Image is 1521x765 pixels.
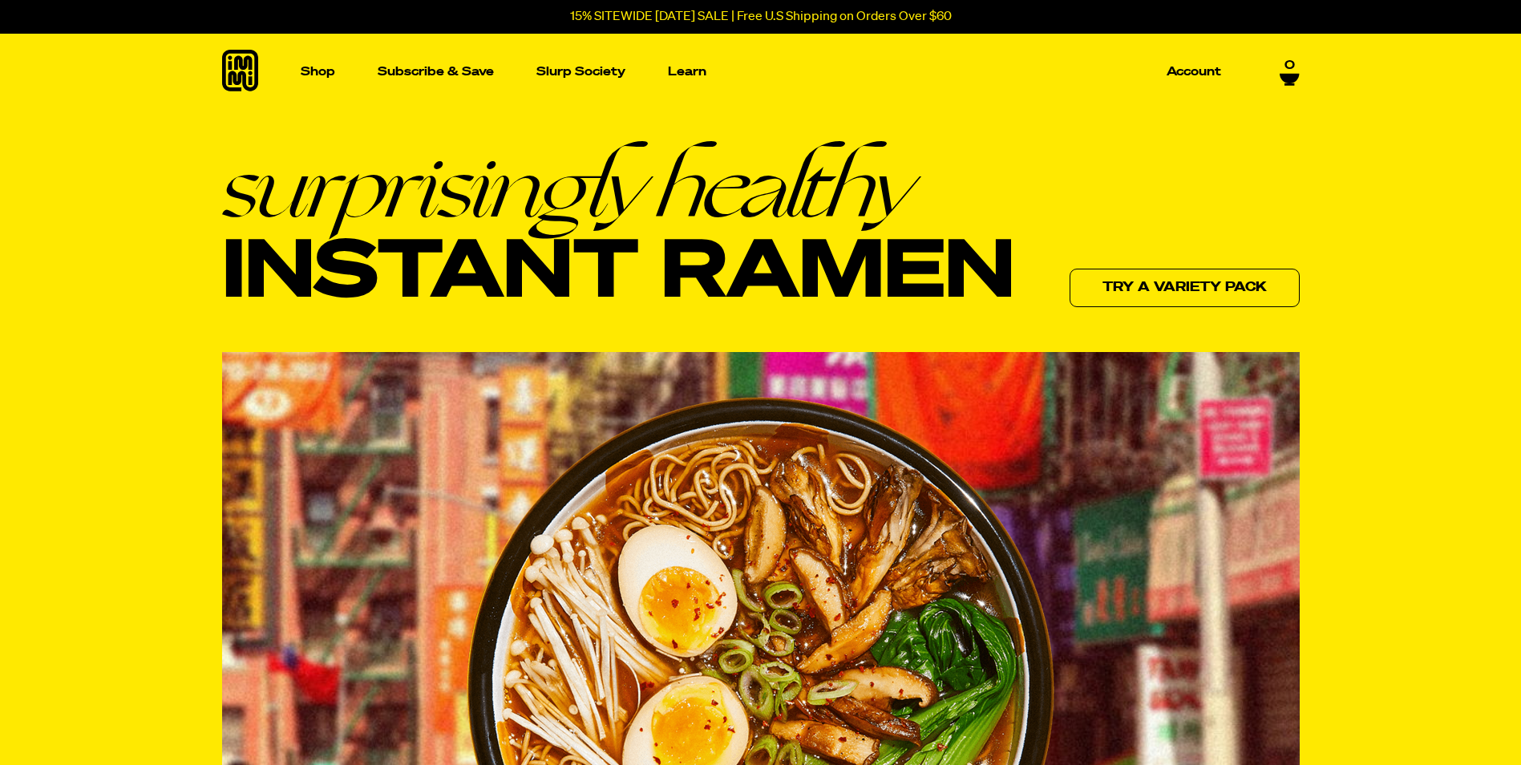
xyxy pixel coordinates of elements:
p: Slurp Society [536,66,625,78]
a: Slurp Society [530,59,632,84]
p: Subscribe & Save [378,66,494,78]
p: Account [1167,66,1221,78]
a: Account [1160,59,1228,84]
a: Learn [661,34,713,110]
p: Learn [668,66,706,78]
p: Shop [301,66,335,78]
em: surprisingly healthy [222,142,1014,230]
p: 15% SITEWIDE [DATE] SALE | Free U.S Shipping on Orders Over $60 [570,10,952,24]
a: Subscribe & Save [371,59,500,84]
span: 0 [1284,59,1295,73]
a: 0 [1280,59,1300,86]
a: Try a variety pack [1070,269,1300,307]
a: Shop [294,34,342,110]
nav: Main navigation [294,34,1228,110]
h1: Instant Ramen [222,142,1014,318]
